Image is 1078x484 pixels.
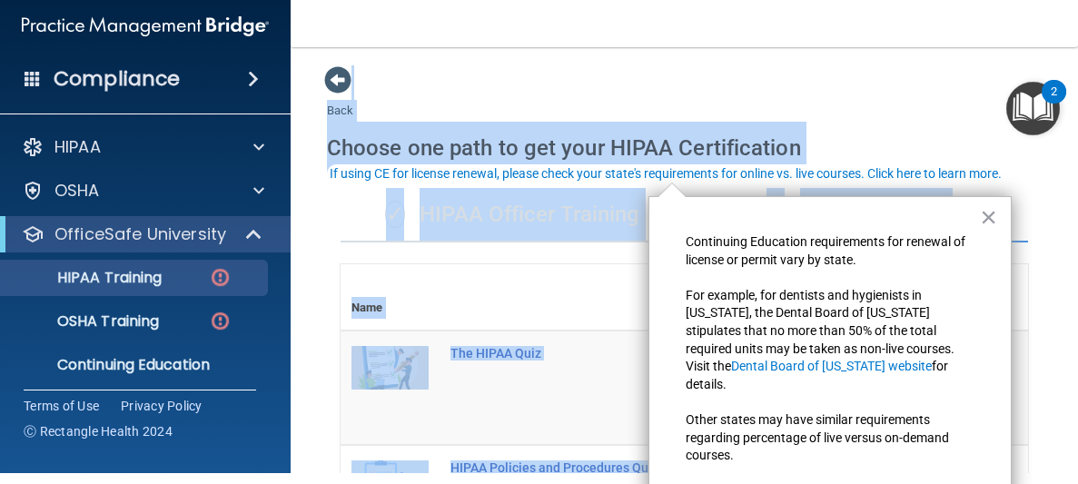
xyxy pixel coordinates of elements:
[686,359,951,391] span: for details.
[12,312,159,331] p: OSHA Training
[327,122,1042,174] div: Choose one path to get your HIPAA Certification
[327,82,353,117] a: Back
[54,66,180,92] h4: Compliance
[54,223,226,245] p: OfficeSafe University
[686,288,957,373] span: For example, for dentists and hygienists in [US_STATE], the Dental Board of [US_STATE] stipulates...
[450,460,661,475] div: HIPAA Policies and Procedures Quiz
[385,201,405,228] span: ✓
[341,188,685,242] div: HIPAA Officer Training
[1006,82,1060,135] button: Open Resource Center, 2 new notifications
[24,422,173,440] span: Ⓒ Rectangle Health 2024
[341,264,440,331] th: Name
[24,397,99,415] a: Terms of Use
[731,359,932,373] a: Dental Board of [US_STATE] website
[54,136,101,158] p: HIPAA
[54,180,100,202] p: OSHA
[686,411,974,465] p: Other states may have similar requirements regarding percentage of live versus on-demand courses.
[209,310,232,332] img: danger-circle.6113f641.png
[121,397,203,415] a: Privacy Policy
[450,346,661,361] div: The HIPAA Quiz
[685,188,1029,242] div: HIPAA Quizzes
[12,269,162,287] p: HIPAA Training
[22,8,269,44] img: PMB logo
[209,266,232,289] img: danger-circle.6113f641.png
[330,167,1002,180] div: If using CE for license renewal, please check your state's requirements for online vs. live cours...
[686,233,974,269] p: Continuing Education requirements for renewal of license or permit vary by state.
[12,356,260,374] p: Continuing Education
[980,202,997,232] button: Close
[1051,92,1057,115] div: 2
